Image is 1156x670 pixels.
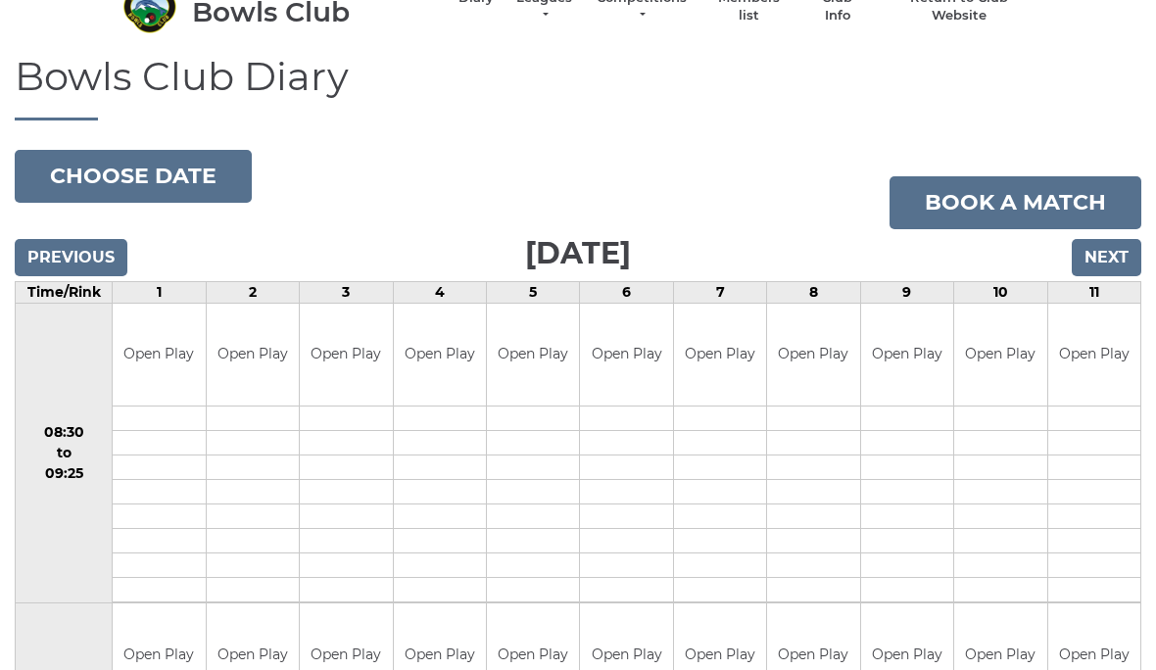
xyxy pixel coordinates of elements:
[954,282,1047,304] td: 10
[1072,240,1141,277] input: Next
[674,305,766,407] td: Open Play
[206,282,299,304] td: 2
[15,56,1141,121] h1: Bowls Club Diary
[767,282,860,304] td: 8
[861,305,953,407] td: Open Play
[1048,305,1140,407] td: Open Play
[580,282,673,304] td: 6
[15,151,252,204] button: Choose date
[16,282,113,304] td: Time/Rink
[393,282,486,304] td: 4
[1047,282,1140,304] td: 11
[580,305,672,407] td: Open Play
[300,282,393,304] td: 3
[890,177,1141,230] a: Book a match
[15,240,127,277] input: Previous
[113,305,205,407] td: Open Play
[767,305,859,407] td: Open Play
[860,282,953,304] td: 9
[487,305,579,407] td: Open Play
[394,305,486,407] td: Open Play
[954,305,1046,407] td: Open Play
[207,305,299,407] td: Open Play
[16,304,113,604] td: 08:30 to 09:25
[673,282,766,304] td: 7
[300,305,392,407] td: Open Play
[486,282,579,304] td: 5
[113,282,206,304] td: 1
